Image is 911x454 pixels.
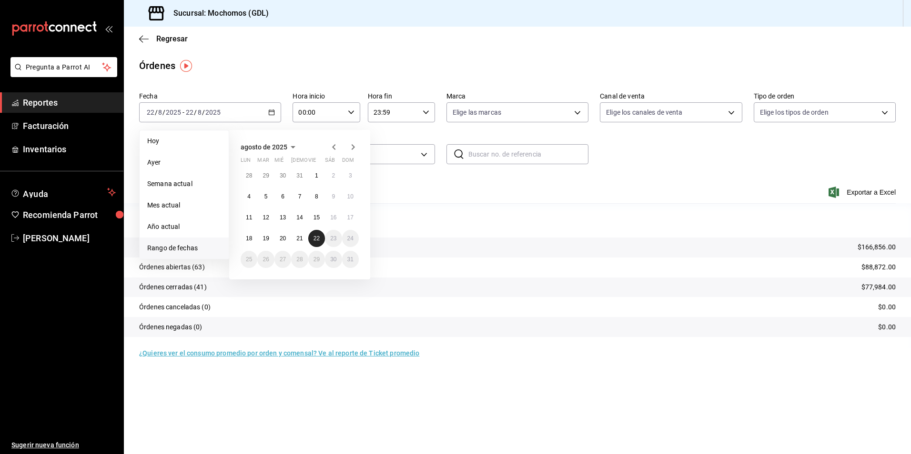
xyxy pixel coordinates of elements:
[23,232,116,245] span: [PERSON_NAME]
[23,208,116,221] span: Recomienda Parrot
[257,157,269,167] abbr: martes
[23,119,116,132] span: Facturación
[246,256,252,263] abbr: 25 de agosto de 2025
[263,172,269,179] abbr: 29 de julio de 2025
[861,282,896,292] p: $77,984.00
[257,167,274,184] button: 29 de julio de 2025
[264,193,268,200] abbr: 5 de agosto de 2025
[280,235,286,242] abbr: 20 de agosto de 2025
[162,109,165,116] span: /
[468,145,588,164] input: Buscar no. de referencia
[147,243,221,253] span: Rango de fechas
[257,230,274,247] button: 19 de agosto de 2025
[166,8,269,19] h3: Sucursal: Mochomos (GDL)
[147,136,221,146] span: Hoy
[296,235,303,242] abbr: 21 de agosto de 2025
[315,172,318,179] abbr: 1 de agosto de 2025
[139,93,281,99] label: Fecha
[147,179,221,189] span: Semana actual
[246,235,252,242] abbr: 18 de agosto de 2025
[342,209,359,226] button: 17 de agosto de 2025
[26,62,102,72] span: Pregunta a Parrot AI
[280,214,286,221] abbr: 13 de agosto de 2025
[241,167,257,184] button: 28 de julio de 2025
[296,214,303,221] abbr: 14 de agosto de 2025
[298,193,302,200] abbr: 7 de agosto de 2025
[139,302,211,312] p: Órdenes canceladas (0)
[315,193,318,200] abbr: 8 de agosto de 2025
[263,256,269,263] abbr: 26 de agosto de 2025
[246,172,252,179] abbr: 28 de julio de 2025
[147,200,221,210] span: Mes actual
[241,209,257,226] button: 11 de agosto de 2025
[147,158,221,168] span: Ayer
[342,157,354,167] abbr: domingo
[185,109,194,116] input: --
[291,230,308,247] button: 21 de agosto de 2025
[158,109,162,116] input: --
[241,251,257,268] button: 25 de agosto de 2025
[241,230,257,247] button: 18 de agosto de 2025
[308,167,325,184] button: 1 de agosto de 2025
[291,188,308,205] button: 7 de agosto de 2025
[139,34,188,43] button: Regresar
[280,172,286,179] abbr: 30 de julio de 2025
[139,349,419,357] a: ¿Quieres ver el consumo promedio por orden y comensal? Ve al reporte de Ticket promedio
[23,96,116,109] span: Reportes
[308,157,316,167] abbr: viernes
[146,109,155,116] input: --
[325,157,335,167] abbr: sábado
[325,188,342,205] button: 9 de agosto de 2025
[241,157,251,167] abbr: lunes
[600,93,742,99] label: Canal de venta
[247,193,251,200] abbr: 4 de agosto de 2025
[274,251,291,268] button: 27 de agosto de 2025
[754,93,896,99] label: Tipo de orden
[194,109,197,116] span: /
[347,235,354,242] abbr: 24 de agosto de 2025
[325,251,342,268] button: 30 de agosto de 2025
[182,109,184,116] span: -
[308,251,325,268] button: 29 de agosto de 2025
[180,60,192,72] img: Tooltip marker
[10,57,117,77] button: Pregunta a Parrot AI
[296,172,303,179] abbr: 31 de julio de 2025
[165,109,182,116] input: ----
[139,282,207,292] p: Órdenes cerradas (41)
[257,188,274,205] button: 5 de agosto de 2025
[241,141,299,153] button: agosto de 2025
[760,108,829,117] span: Elige los tipos de orden
[330,235,336,242] abbr: 23 de agosto de 2025
[342,230,359,247] button: 24 de agosto de 2025
[205,109,221,116] input: ----
[274,230,291,247] button: 20 de agosto de 2025
[347,193,354,200] abbr: 10 de agosto de 2025
[197,109,202,116] input: --
[139,215,896,226] p: Resumen
[325,209,342,226] button: 16 de agosto de 2025
[274,167,291,184] button: 30 de julio de 2025
[453,108,501,117] span: Elige las marcas
[291,209,308,226] button: 14 de agosto de 2025
[878,302,896,312] p: $0.00
[368,93,435,99] label: Hora fin
[314,235,320,242] abbr: 22 de agosto de 2025
[606,108,682,117] span: Elige los canales de venta
[342,188,359,205] button: 10 de agosto de 2025
[314,214,320,221] abbr: 15 de agosto de 2025
[241,188,257,205] button: 4 de agosto de 2025
[280,256,286,263] abbr: 27 de agosto de 2025
[257,209,274,226] button: 12 de agosto de 2025
[274,209,291,226] button: 13 de agosto de 2025
[342,251,359,268] button: 31 de agosto de 2025
[139,262,205,272] p: Órdenes abiertas (63)
[263,235,269,242] abbr: 19 de agosto de 2025
[293,93,360,99] label: Hora inicio
[281,193,284,200] abbr: 6 de agosto de 2025
[861,262,896,272] p: $88,872.00
[291,167,308,184] button: 31 de julio de 2025
[830,187,896,198] span: Exportar a Excel
[23,143,116,156] span: Inventarios
[274,157,283,167] abbr: miércoles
